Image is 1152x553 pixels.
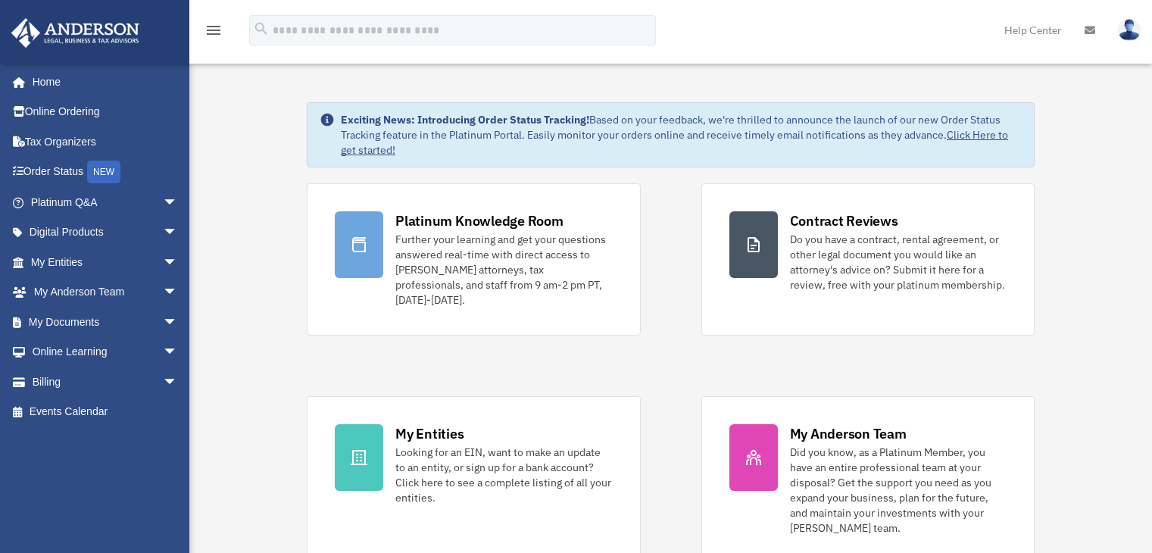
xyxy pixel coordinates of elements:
div: Platinum Knowledge Room [395,211,564,230]
span: arrow_drop_down [163,187,193,218]
a: My Anderson Teamarrow_drop_down [11,277,201,308]
i: search [253,20,270,37]
a: Online Ordering [11,97,201,127]
img: Anderson Advisors Platinum Portal [7,18,144,48]
a: My Documentsarrow_drop_down [11,307,201,337]
div: NEW [87,161,120,183]
span: arrow_drop_down [163,217,193,248]
div: My Anderson Team [790,424,907,443]
a: Tax Organizers [11,127,201,157]
span: arrow_drop_down [163,337,193,368]
div: Further your learning and get your questions answered real-time with direct access to [PERSON_NAM... [395,232,612,308]
a: Billingarrow_drop_down [11,367,201,397]
div: My Entities [395,424,464,443]
a: Order StatusNEW [11,157,201,188]
a: menu [204,27,223,39]
div: Did you know, as a Platinum Member, you have an entire professional team at your disposal? Get th... [790,445,1007,536]
div: Based on your feedback, we're thrilled to announce the launch of our new Order Status Tracking fe... [341,112,1022,158]
div: Looking for an EIN, want to make an update to an entity, or sign up for a bank account? Click her... [395,445,612,505]
a: Contract Reviews Do you have a contract, rental agreement, or other legal document you would like... [701,183,1035,336]
div: Contract Reviews [790,211,898,230]
a: Digital Productsarrow_drop_down [11,217,201,248]
i: menu [204,21,223,39]
strong: Exciting News: Introducing Order Status Tracking! [341,113,589,127]
a: Platinum Knowledge Room Further your learning and get your questions answered real-time with dire... [307,183,640,336]
a: Home [11,67,193,97]
a: Online Learningarrow_drop_down [11,337,201,367]
a: Click Here to get started! [341,128,1008,157]
div: Do you have a contract, rental agreement, or other legal document you would like an attorney's ad... [790,232,1007,292]
span: arrow_drop_down [163,277,193,308]
a: My Entitiesarrow_drop_down [11,247,201,277]
a: Events Calendar [11,397,201,427]
span: arrow_drop_down [163,307,193,338]
a: Platinum Q&Aarrow_drop_down [11,187,201,217]
span: arrow_drop_down [163,367,193,398]
img: User Pic [1118,19,1141,41]
span: arrow_drop_down [163,247,193,278]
